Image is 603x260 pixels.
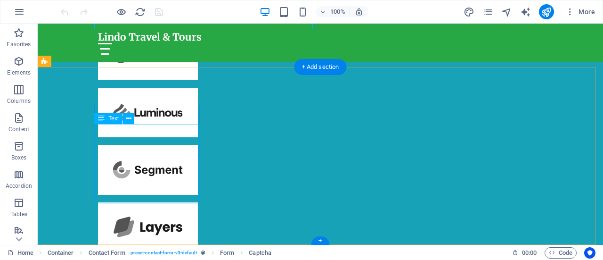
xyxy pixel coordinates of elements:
button: 100% [316,6,350,17]
p: Tables [10,210,27,218]
p: Boxes [11,154,27,161]
button: Code [545,247,577,259]
i: This element is a customizable preset [201,250,205,255]
p: Content [8,126,29,133]
button: pages [482,6,494,17]
i: Design (Ctrl+Alt+Y) [464,7,474,17]
p: Columns [7,97,31,105]
span: : [529,249,530,256]
i: On resize automatically adjust zoom level to fit chosen device. [355,8,363,16]
nav: breadcrumb [48,247,271,259]
div: + Add section [294,59,347,75]
span: Text [108,116,119,121]
i: AI Writer [520,7,531,17]
button: publish [539,4,554,19]
span: Click to select. Double-click to edit [89,247,125,259]
span: Code [549,247,572,259]
div: + [311,236,329,245]
button: Usercentrics [584,247,595,259]
span: 00 00 [522,247,537,259]
h6: 100% [330,6,345,17]
button: text_generator [520,6,531,17]
i: Publish [541,7,552,17]
button: navigator [501,6,513,17]
button: design [464,6,475,17]
span: Click to select. Double-click to edit [48,247,74,259]
p: Accordion [6,182,32,190]
i: Pages (Ctrl+Alt+S) [482,7,493,17]
span: More [565,7,595,17]
span: Click to select. Double-click to edit [220,247,234,259]
a: Click to cancel selection. Double-click to open Pages [8,247,33,259]
span: . preset-contact-form-v3-default [129,247,197,259]
h6: Session time [512,247,537,259]
p: Elements [7,69,31,76]
button: reload [134,6,146,17]
p: Favorites [7,41,31,48]
button: More [562,4,599,19]
span: Click to select. Double-click to edit [249,247,271,259]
